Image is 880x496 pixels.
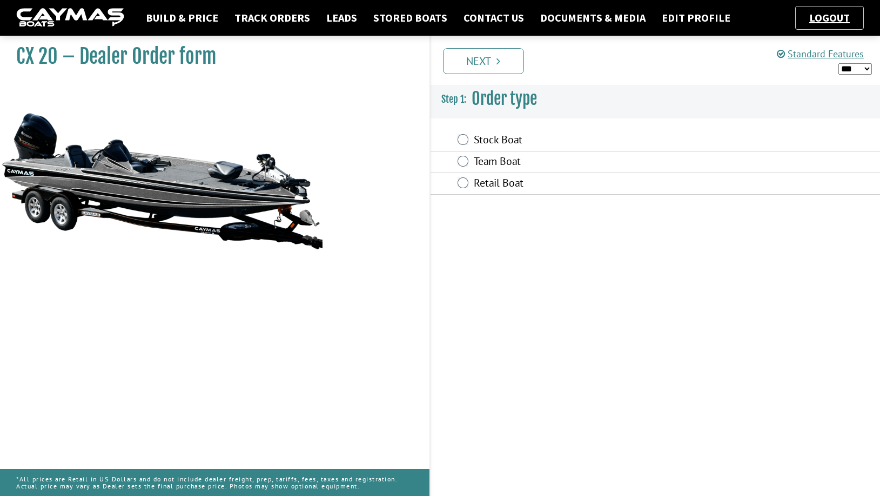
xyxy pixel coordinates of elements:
a: Build & Price [140,11,224,25]
a: Next [443,48,524,74]
h1: CX 20 – Dealer Order form [16,44,402,69]
a: Edit Profile [656,11,736,25]
a: Documents & Media [535,11,651,25]
label: Team Boat [474,155,718,170]
label: Stock Boat [474,133,718,149]
a: Stored Boats [368,11,453,25]
a: Leads [321,11,362,25]
p: *All prices are Retail in US Dollars and do not include dealer freight, prep, tariffs, fees, taxe... [16,470,413,495]
img: caymas-dealer-connect-2ed40d3bc7270c1d8d7ffb4b79bf05adc795679939227970def78ec6f6c03838.gif [16,8,124,28]
a: Contact Us [458,11,529,25]
label: Retail Boat [474,176,718,192]
a: Standard Features [777,48,864,60]
a: Logout [804,11,855,24]
a: Track Orders [229,11,315,25]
